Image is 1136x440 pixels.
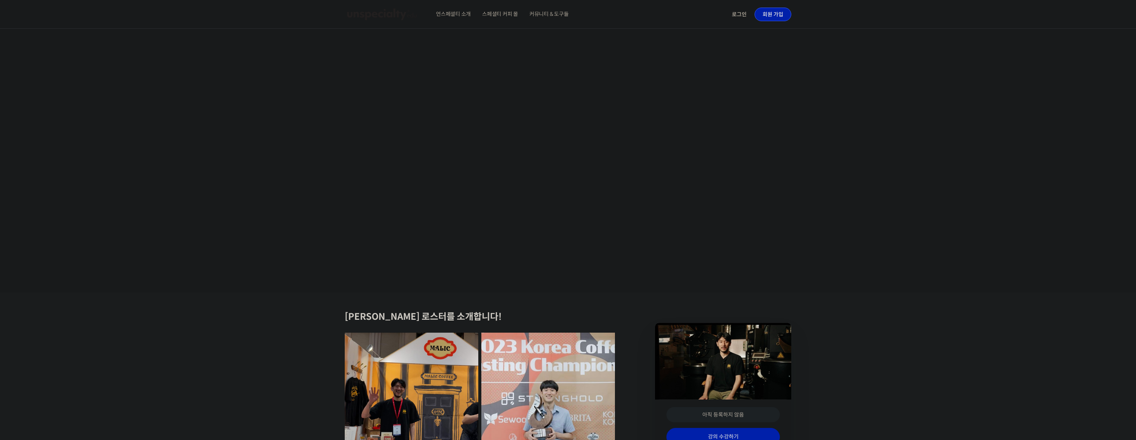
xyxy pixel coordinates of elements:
[345,311,502,322] strong: [PERSON_NAME] 로스터를 소개합니다!
[727,6,751,23] a: 로그인
[755,8,791,21] a: 회원 가입
[666,407,780,423] div: 아직 등록하지 않음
